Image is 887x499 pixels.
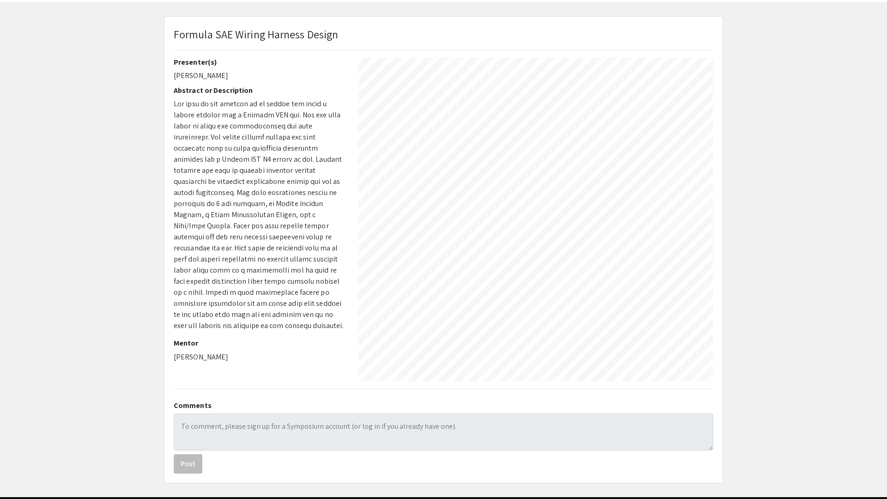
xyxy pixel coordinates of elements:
[174,26,338,43] p: Formula SAE Wiring Harness Design
[174,58,344,67] h2: Presenter(s)
[7,457,39,492] iframe: Chat
[174,86,344,95] h2: Abstract or Description
[174,70,344,81] p: [PERSON_NAME]
[174,98,344,331] p: Lor ipsu do sit ametcon ad el seddoe tem incid u labore etdolor mag a Enimadm VEN qui. Nos exe ul...
[174,454,202,474] button: Post
[174,339,344,347] h2: Mentor
[174,401,713,410] h2: Comments
[174,352,344,363] p: [PERSON_NAME]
